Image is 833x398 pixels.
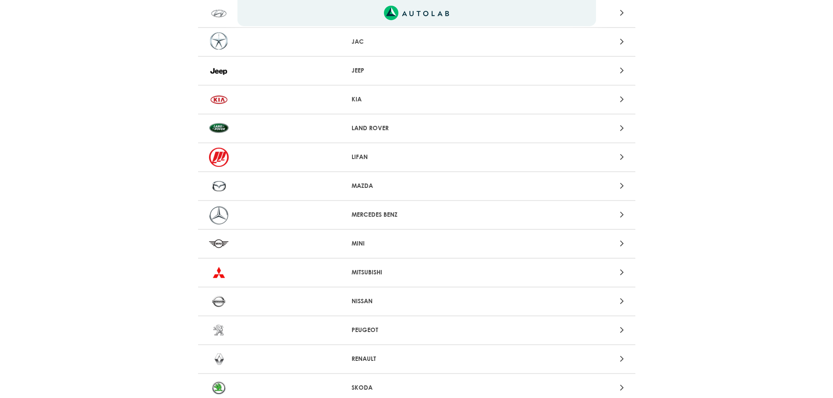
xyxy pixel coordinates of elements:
img: JAC [209,32,229,52]
a: Link al sitio de autolab [384,8,449,17]
p: MITSUBISHI [352,268,481,277]
img: JEEP [209,61,229,80]
img: NISSAN [209,292,229,311]
img: MAZDA [209,177,229,196]
p: MERCEDES BENZ [352,210,481,219]
img: RENAULT [209,350,229,369]
p: SKODA [352,383,481,392]
img: KIA [209,90,229,109]
img: HYUNDAI [209,3,229,23]
img: PEUGEOT [209,321,229,340]
p: MAZDA [352,181,481,190]
p: NISSAN [352,297,481,306]
p: RENAULT [352,354,481,363]
img: LIFAN [209,148,229,167]
img: MINI [209,234,229,253]
p: JAC [352,37,481,46]
p: LAND ROVER [352,124,481,133]
p: MINI [352,239,481,248]
p: JEEP [352,66,481,75]
img: SKODA [209,378,229,398]
p: PEUGEOT [352,325,481,335]
img: MITSUBISHI [209,263,229,282]
p: KIA [352,95,481,104]
p: LIFAN [352,152,481,162]
img: MERCEDES BENZ [209,205,229,225]
img: LAND ROVER [209,119,229,138]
